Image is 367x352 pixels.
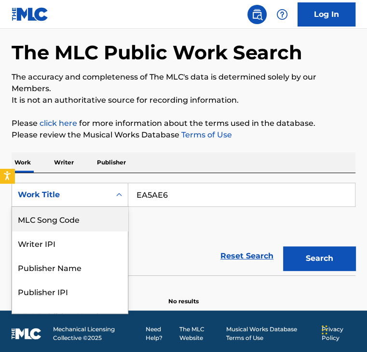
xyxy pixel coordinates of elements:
a: click here [40,119,77,128]
div: Publisher Name [12,255,128,279]
p: Work [12,152,34,173]
a: Need Help? [146,325,173,342]
img: logo [12,328,41,339]
div: MLC Song Code [12,207,128,231]
a: Log In [298,2,355,27]
p: Publisher [94,152,129,173]
p: Please for more information about the terms used in the database. [12,118,355,129]
div: Writer IPI [12,231,128,255]
a: Musical Works Database Terms of Use [226,325,316,342]
p: The accuracy and completeness of The MLC's data is determined solely by our Members. [12,71,355,95]
span: Mechanical Licensing Collective © 2025 [53,325,140,342]
div: Help [272,5,292,24]
iframe: Chat Widget [319,306,367,352]
button: Search [283,246,355,271]
h1: The MLC Public Work Search [12,41,302,65]
p: No results [168,285,199,306]
a: The MLC Website [179,325,220,342]
div: Publisher IPI [12,279,128,303]
div: Drag [322,315,327,344]
a: Public Search [247,5,267,24]
img: help [276,9,288,20]
p: Please review the Musical Works Database [12,129,355,141]
a: Reset Search [216,245,278,267]
form: Search Form [12,183,355,275]
img: MLC Logo [12,7,49,21]
div: Work Title [18,189,105,201]
p: It is not an authoritative source for recording information. [12,95,355,106]
img: search [251,9,263,20]
p: Writer [51,152,77,173]
div: MLC Publisher Number [12,303,128,327]
a: Terms of Use [179,130,232,139]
